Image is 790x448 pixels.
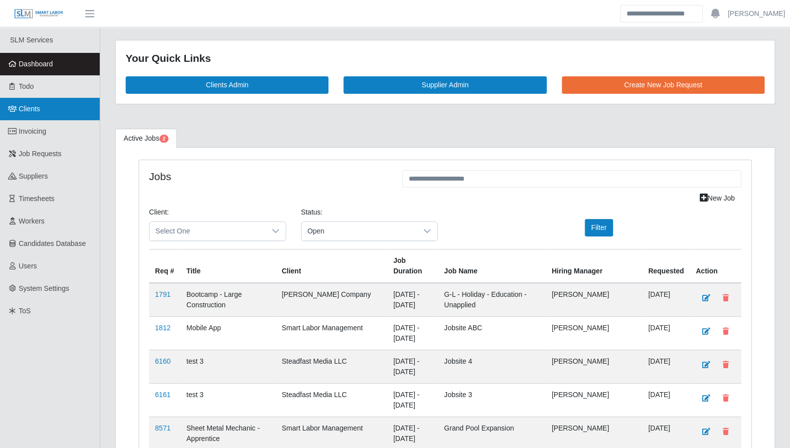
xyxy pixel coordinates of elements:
[642,316,690,350] td: [DATE]
[14,8,64,19] img: SLM Logo
[438,283,546,317] td: G-L - Holiday - Education - Unapplied
[438,350,546,383] td: Jobsite 4
[387,350,438,383] td: [DATE] - [DATE]
[438,316,546,350] td: Jobsite ABC
[149,207,169,218] label: Client:
[642,283,690,317] td: [DATE]
[585,219,613,236] button: Filter
[180,283,276,317] td: Bootcamp - Large Construction
[276,350,387,383] td: Steadfast Media LLC
[546,283,642,317] td: [PERSON_NAME]
[343,76,546,94] a: Supplier Admin
[728,8,785,19] a: [PERSON_NAME]
[155,357,170,365] a: 6160
[387,249,438,283] th: Job Duration
[387,383,438,417] td: [DATE] - [DATE]
[19,105,40,113] span: Clients
[115,129,177,148] a: Active Jobs
[438,383,546,417] td: Jobsite 3
[276,249,387,283] th: Client
[155,424,170,432] a: 8571
[19,239,86,247] span: Candidates Database
[693,190,741,207] a: New Job
[126,76,328,94] a: Clients Admin
[642,350,690,383] td: [DATE]
[302,222,418,240] span: Open
[150,222,266,240] span: Select One
[387,283,438,317] td: [DATE] - [DATE]
[126,50,765,66] div: Your Quick Links
[19,195,55,203] span: Timesheets
[19,172,48,180] span: Suppliers
[19,127,46,135] span: Invoicing
[301,207,323,218] label: Status:
[159,135,168,143] span: Pending Jobs
[149,170,387,183] h4: Jobs
[19,82,34,90] span: Todo
[690,249,741,283] th: Action
[155,391,170,399] a: 6161
[180,350,276,383] td: test 3
[19,217,45,225] span: Workers
[642,383,690,417] td: [DATE]
[19,284,69,292] span: System Settings
[276,316,387,350] td: Smart Labor Management
[276,283,387,317] td: [PERSON_NAME] Company
[10,36,53,44] span: SLM Services
[276,383,387,417] td: Steadfast Media LLC
[149,249,180,283] th: Req #
[155,290,170,298] a: 1791
[642,249,690,283] th: Requested
[180,383,276,417] td: test 3
[19,262,37,270] span: Users
[19,150,62,158] span: Job Requests
[180,316,276,350] td: Mobile App
[546,383,642,417] td: [PERSON_NAME]
[546,249,642,283] th: Hiring Manager
[562,76,765,94] a: Create New Job Request
[155,324,170,332] a: 1812
[546,316,642,350] td: [PERSON_NAME]
[438,249,546,283] th: Job Name
[620,5,703,22] input: Search
[19,60,53,68] span: Dashboard
[546,350,642,383] td: [PERSON_NAME]
[180,249,276,283] th: Title
[387,316,438,350] td: [DATE] - [DATE]
[19,307,31,315] span: ToS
